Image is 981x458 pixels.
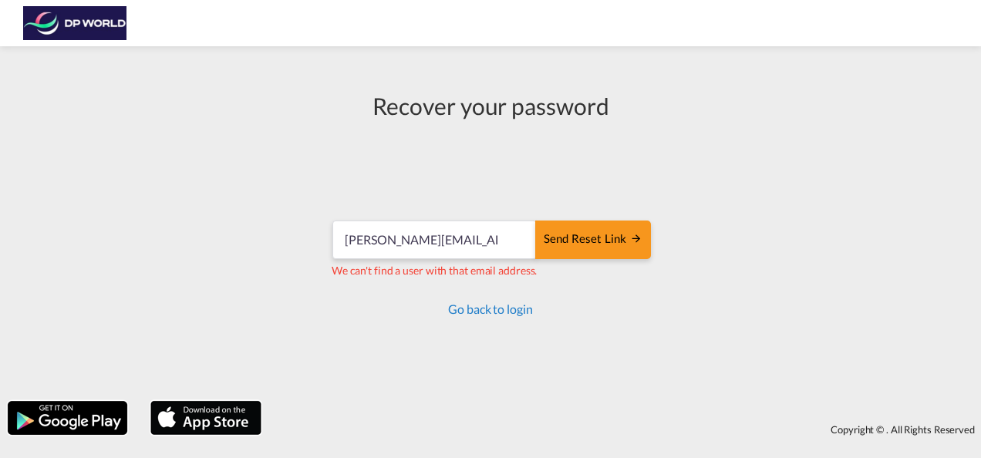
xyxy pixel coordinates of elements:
[544,231,642,248] div: Send reset link
[373,137,608,197] iframe: reCAPTCHA
[6,399,129,436] img: google.png
[448,301,532,316] a: Go back to login
[630,232,642,244] md-icon: icon-arrow-right
[149,399,263,436] img: apple.png
[332,264,538,277] span: We can't find a user with that email address.
[332,221,537,259] input: Email
[269,416,981,443] div: Copyright © . All Rights Reserved
[23,6,127,41] img: c08ca190194411f088ed0f3ba295208c.png
[330,89,651,122] div: Recover your password
[535,221,651,259] button: SEND RESET LINK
